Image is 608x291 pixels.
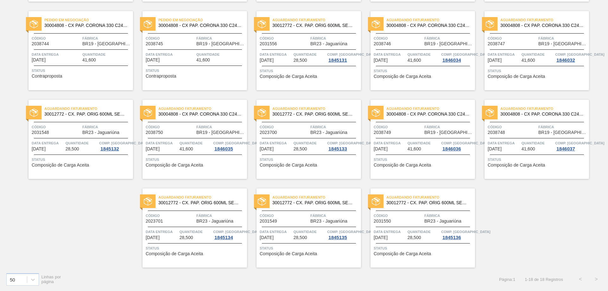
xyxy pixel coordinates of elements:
span: 41,600 [522,58,535,63]
span: 13/10/2025 [374,58,388,63]
span: Aguardando Faturamento [158,194,247,200]
span: Quantidade [180,140,212,146]
span: Composição de Carga Aceita [260,251,317,256]
span: Comp. Carga [327,140,376,146]
span: 22/10/2025 [374,147,388,151]
span: 41,600 [180,147,193,151]
a: statusAguardando Faturamento30012772 - CX. PAP. ORIG 600ML SEMI AUTOM C12 429Código2031549Fábrica... [247,188,361,268]
span: BR19 - Nova Rio [196,130,245,135]
div: 1845136 [441,235,462,240]
span: Data entrega [374,51,406,58]
span: 2038745 [146,41,163,46]
span: Aguardando Faturamento [500,17,589,23]
span: Pedido em Negociação [158,17,247,23]
span: Aguardando Faturamento [386,17,475,23]
span: Quantidade [522,140,554,146]
div: 1846037 [555,146,576,151]
span: 28,500 [294,235,307,240]
span: Data entrega [374,229,406,235]
span: Status [488,68,587,74]
span: Data entrega [32,140,64,146]
span: Código [32,35,81,41]
span: BR19 - Nova Rio [196,41,245,46]
span: Data entrega [374,140,406,146]
span: Pedido em Negociação [44,17,133,23]
img: status [144,20,152,28]
img: status [372,20,380,28]
span: Status [374,156,473,163]
div: 1845132 [99,146,120,151]
span: Aguardando Faturamento [272,105,361,112]
span: 15/10/2025 [32,147,46,151]
span: Composição de Carga Aceita [488,163,545,168]
span: 30004808 - CX PAP. CORONA 330 C24 WAVE [158,112,242,117]
span: 30004808 - CX PAP. CORONA 330 C24 WAVE [500,112,584,117]
a: Comp. [GEOGRAPHIC_DATA]1845132 [99,140,131,151]
span: Quantidade [294,140,326,146]
a: statusAguardando Faturamento30012772 - CX. PAP. ORIG 600ML SEMI AUTOM C12 429Código2023701Fábrica... [133,188,247,268]
a: Comp. [GEOGRAPHIC_DATA]1846037 [555,140,587,151]
img: status [258,197,266,206]
span: BR19 - Nova Rio [82,41,131,46]
span: Status [32,67,131,74]
span: Comp. Carga [327,229,376,235]
span: 2038746 [374,41,391,46]
span: 30004808 - CX PAP. CORONA 330 C24 WAVE [386,112,470,117]
span: Status [146,156,245,163]
span: Código [32,124,81,130]
span: Status [260,68,359,74]
span: BR19 - Nova Rio [424,41,473,46]
span: Quantidade [522,51,554,58]
span: Data entrega [260,51,292,58]
span: Fábrica [196,124,245,130]
span: Status [146,67,245,74]
a: statusAguardando Faturamento30004808 - CX PAP. CORONA 330 C24 WAVECódigo2038747FábricaBR19 - [GEO... [475,11,589,90]
span: Fábrica [538,124,587,130]
span: 30004808 - CX PAP. CORONA 330 C24 WAVE [500,23,584,28]
span: Código [374,35,423,41]
span: Comp. Carga [441,51,490,58]
span: Comp. Carga [555,51,604,58]
a: Comp. [GEOGRAPHIC_DATA]1845136 [441,229,473,240]
a: Comp. [GEOGRAPHIC_DATA]1846032 [555,51,587,63]
span: Fábrica [196,212,245,219]
span: Comp. Carga [99,140,148,146]
img: status [144,197,152,206]
a: statusAguardando Faturamento30004808 - CX PAP. CORONA 330 C24 WAVECódigo2038749FábricaBR19 - [GEO... [361,100,475,179]
span: Código [260,124,309,130]
span: Fábrica [424,212,473,219]
span: Fábrica [310,212,359,219]
span: 1 - 18 de 18 Registros [525,277,563,282]
span: Status [374,68,473,74]
span: Quantidade [196,51,245,58]
span: 22/10/2025 [260,147,274,151]
span: 28,500 [294,147,307,151]
a: statusPedido em Negociação30004808 - CX PAP. CORONA 330 C24 WAVECódigo2038744FábricaBR19 - [GEOGR... [19,11,133,90]
span: BR23 - Jaguariúna [196,219,233,224]
span: BR23 - Jaguariúna [82,130,119,135]
div: 1846035 [213,146,234,151]
span: Aguardando Faturamento [272,194,361,200]
span: Código [260,212,309,219]
span: Fábrica [82,124,131,130]
span: Código [146,124,195,130]
span: 28,500 [66,147,79,151]
a: statusAguardando Faturamento30004808 - CX PAP. CORONA 330 C24 WAVECódigo2038748FábricaBR19 - [GEO... [475,100,589,179]
span: Código [260,35,309,41]
span: Fábrica [424,35,473,41]
span: 2031548 [32,130,49,135]
img: status [258,20,266,28]
a: Comp. [GEOGRAPHIC_DATA]1846035 [213,140,245,151]
span: 30004808 - CX PAP. CORONA 330 C24 WAVE [44,23,128,28]
span: Quantidade [180,229,212,235]
a: statusPedido em Negociação30004808 - CX PAP. CORONA 330 C24 WAVECódigo2038745FábricaBR19 - [GEOGR... [133,11,247,90]
button: > [588,271,604,287]
img: status [486,20,494,28]
a: Comp. [GEOGRAPHIC_DATA]1845135 [327,229,359,240]
span: BR23 - Jaguariúna [310,219,347,224]
span: Composição de Carga Aceita [32,163,89,168]
span: Data entrega [32,51,81,58]
span: Quantidade [66,140,98,146]
span: 30012772 - CX. PAP. ORIG 600ML SEMI AUTOM C12 429 [272,23,356,28]
span: 2023700 [260,130,277,135]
